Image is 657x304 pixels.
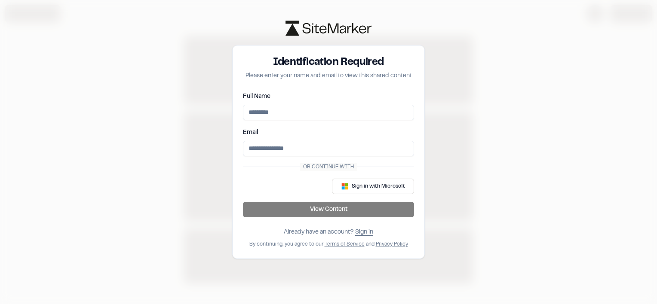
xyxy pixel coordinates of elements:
button: Sign in [355,228,373,237]
label: Email [243,130,258,135]
div: By continuing, you agree to our and [249,240,408,248]
h3: Identification Required [243,56,414,70]
iframe: Sign in with Google Button [239,177,323,196]
p: Please enter your name and email to view this shared content [243,71,414,81]
button: Sign in with Microsoft [332,179,414,194]
button: Privacy Policy [376,240,408,248]
img: logo-black-rebrand.svg [286,21,371,36]
div: Already have an account? [284,228,373,237]
label: Full Name [243,94,270,99]
button: Terms of Service [325,240,365,248]
span: Or continue with [300,163,357,171]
